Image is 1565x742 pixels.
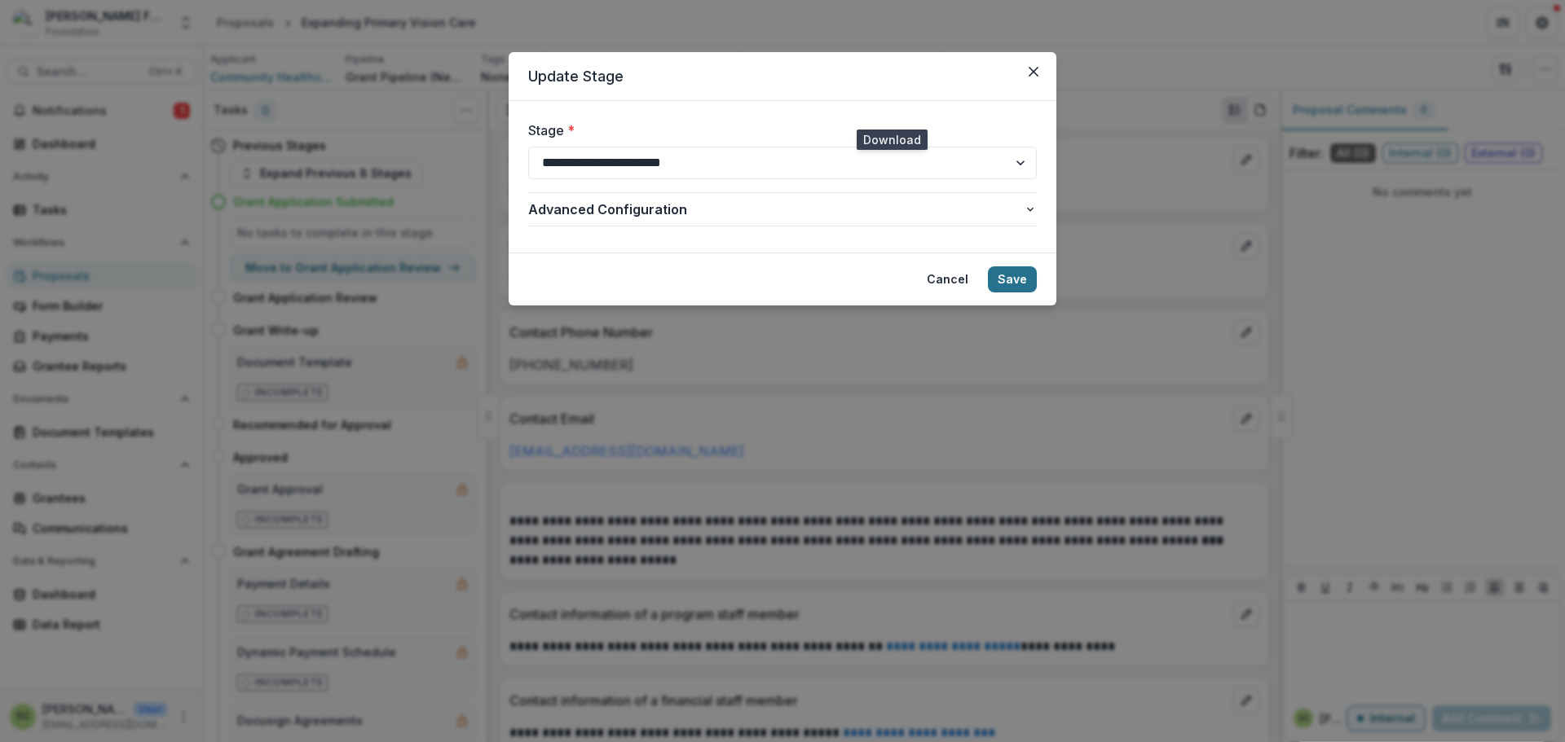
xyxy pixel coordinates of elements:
label: Stage [528,121,1027,140]
header: Update Stage [509,52,1056,101]
button: Save [988,266,1037,292]
button: Close [1021,59,1047,85]
button: Cancel [917,266,978,292]
span: Advanced Configuration [528,200,1024,219]
button: Advanced Configuration [528,193,1037,226]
